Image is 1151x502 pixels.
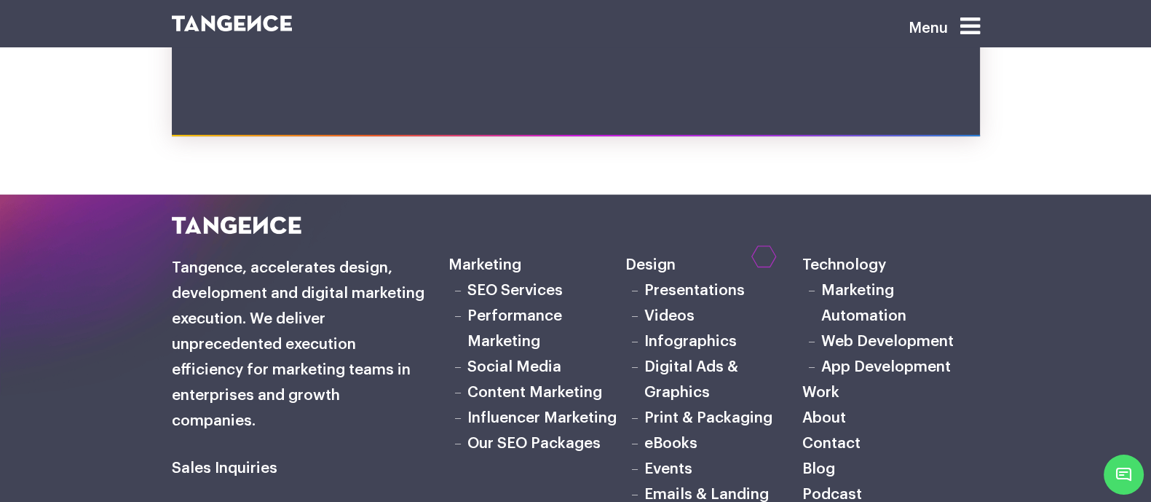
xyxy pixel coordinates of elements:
a: Events [644,461,692,476]
a: Blog [802,461,835,476]
h6: Design [625,253,802,278]
a: App Development [821,359,951,374]
h6: Sales Inquiries [172,456,427,482]
a: Performance Marketing [467,308,562,349]
a: Videos [644,308,695,323]
h6: Marketing [448,253,625,278]
h6: Tangence, accelerates design, development and digital marketing execution. We deliver unprecedent... [172,256,427,434]
a: Digital Ads & Graphics [644,359,738,400]
a: eBooks [644,436,697,451]
h6: Technology [802,253,979,278]
span: Chat Widget [1104,455,1144,495]
a: About [802,410,846,425]
a: Social Media [467,359,561,374]
a: Our SEO Packages [467,436,601,451]
a: Print & Packaging [644,410,772,425]
a: Content Marketing [467,385,602,400]
a: Contact [802,436,861,451]
img: logo SVG [172,15,293,31]
a: Infographics [644,334,737,349]
a: Work [802,385,839,400]
a: Web Development [821,334,954,349]
a: Influencer Marketing [467,410,617,425]
a: Marketing Automation [821,283,906,323]
a: Presentations [644,283,745,298]
a: SEO Services [467,283,563,298]
a: Podcast [802,487,862,502]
